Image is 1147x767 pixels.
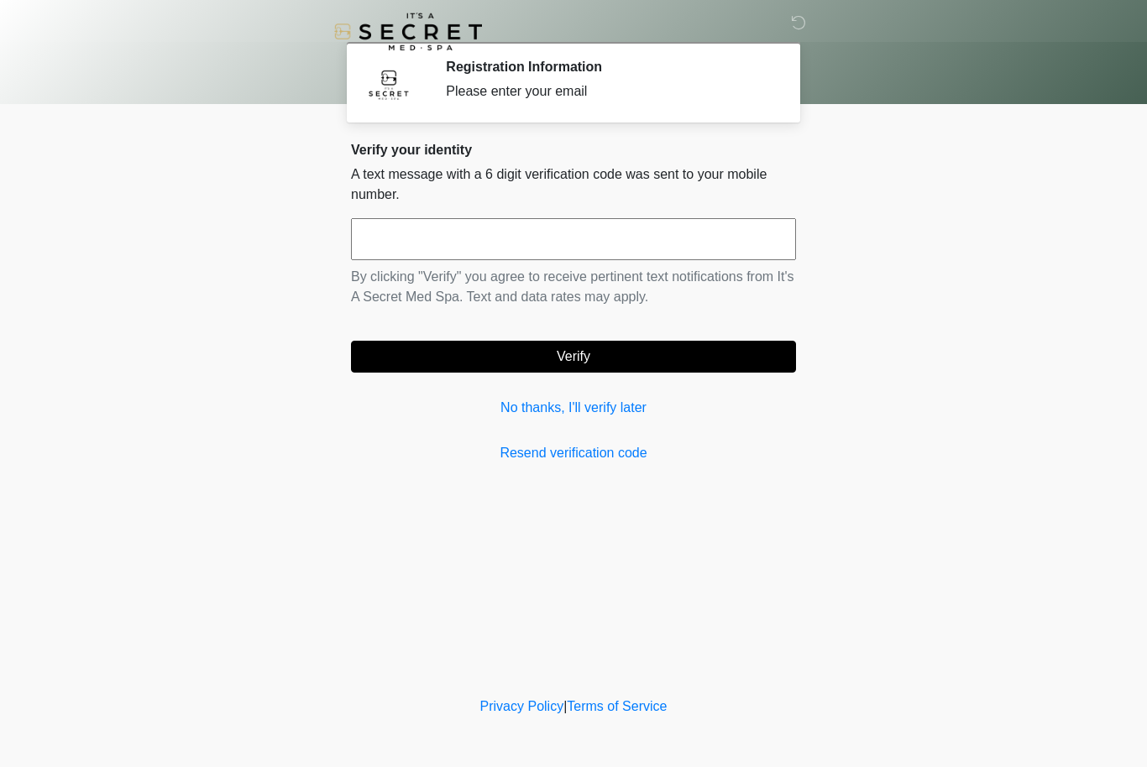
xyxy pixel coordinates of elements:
p: A text message with a 6 digit verification code was sent to your mobile number. [351,164,796,205]
a: No thanks, I'll verify later [351,398,796,418]
a: Resend verification code [351,443,796,463]
p: By clicking "Verify" you agree to receive pertinent text notifications from It's A Secret Med Spa... [351,267,796,307]
a: Terms of Service [567,699,667,713]
a: | [563,699,567,713]
h2: Registration Information [446,59,771,75]
a: Privacy Policy [480,699,564,713]
img: It's A Secret Med Spa Logo [334,13,482,50]
img: Agent Avatar [364,59,414,109]
div: Please enter your email [446,81,771,102]
button: Verify [351,341,796,373]
h2: Verify your identity [351,142,796,158]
